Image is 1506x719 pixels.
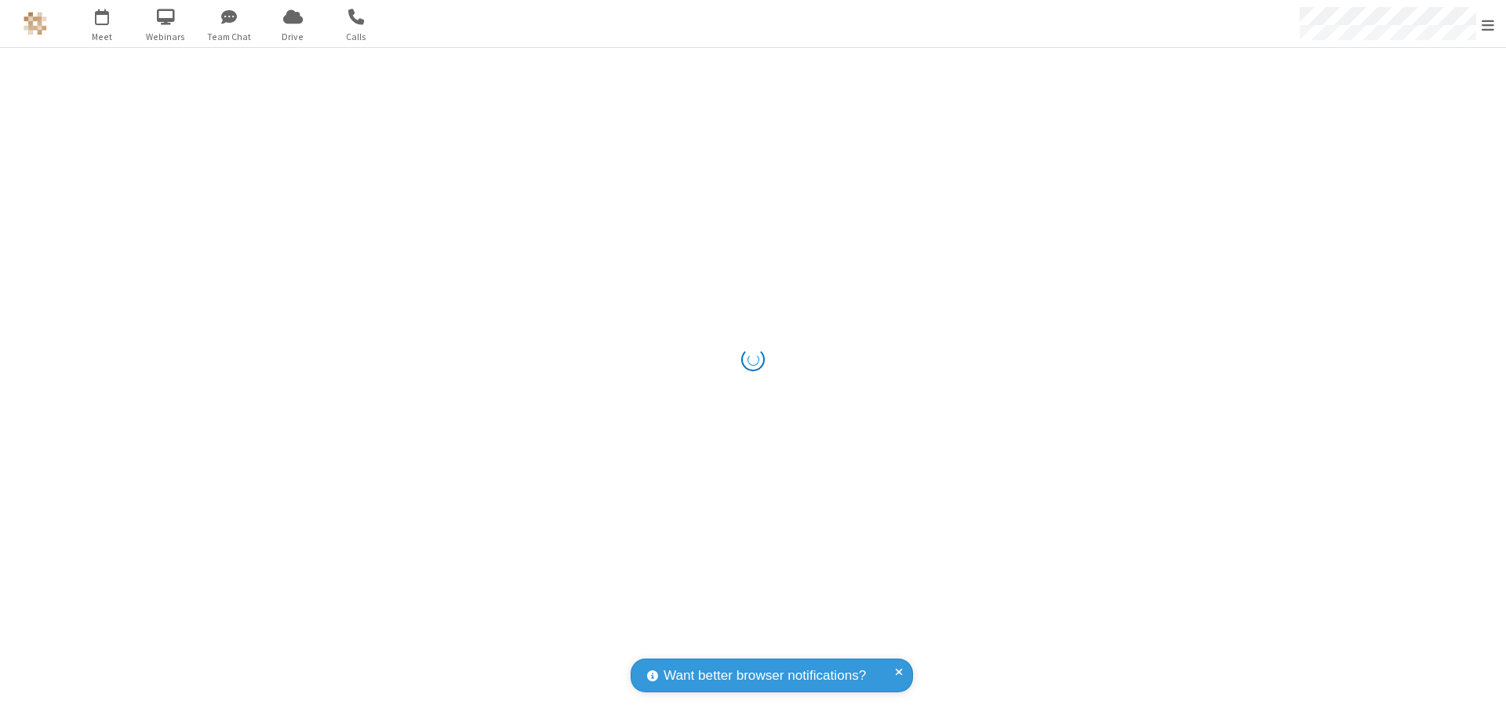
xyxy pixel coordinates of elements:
[73,30,132,44] span: Meet
[200,30,259,44] span: Team Chat
[664,666,866,686] span: Want better browser notifications?
[24,12,47,35] img: QA Selenium DO NOT DELETE OR CHANGE
[327,30,386,44] span: Calls
[136,30,195,44] span: Webinars
[264,30,322,44] span: Drive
